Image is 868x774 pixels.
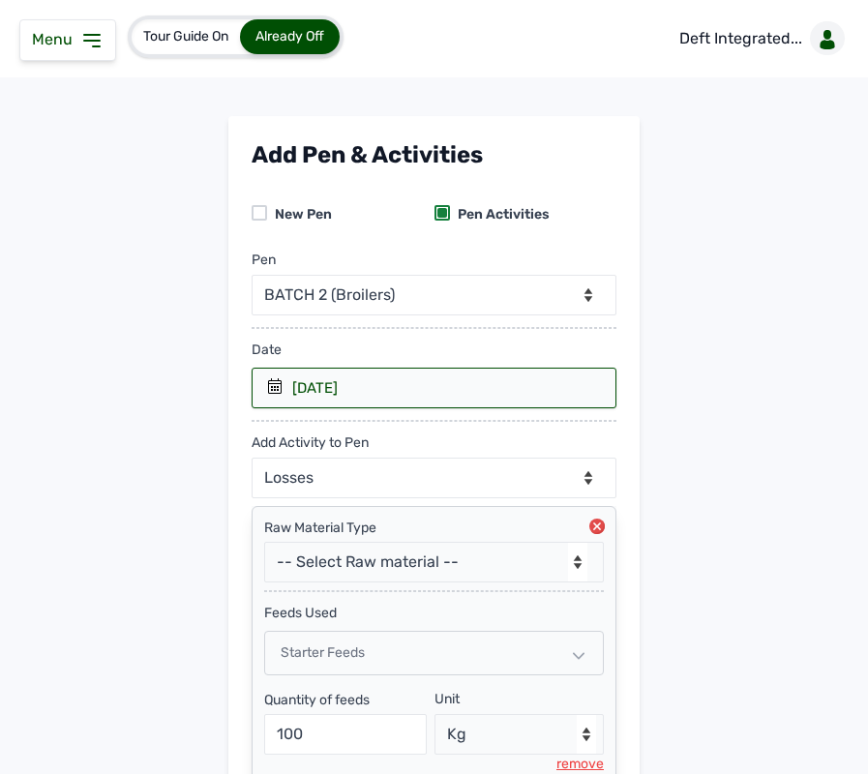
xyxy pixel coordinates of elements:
div: Pen Activities [450,205,550,224]
div: Add Pen & Activities [252,139,616,170]
div: Pen [252,251,276,270]
span: Menu [32,30,80,48]
div: New Pen [267,205,332,224]
div: Date [252,329,616,368]
div: remove [556,755,604,774]
span: Already Off [255,28,324,45]
p: Deft Integrated... [679,27,802,50]
div: Add Activity to Pen [252,422,369,453]
span: Starter Feeds [281,644,365,661]
a: Menu [32,30,104,48]
div: feeds Used [264,592,604,623]
span: Tour Guide On [143,28,228,45]
div: Raw Material Type [264,519,604,538]
a: Deft Integrated... [664,12,853,66]
div: Quantity of feeds [264,691,427,710]
div: Unit [434,690,460,709]
div: [DATE] [292,378,338,398]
